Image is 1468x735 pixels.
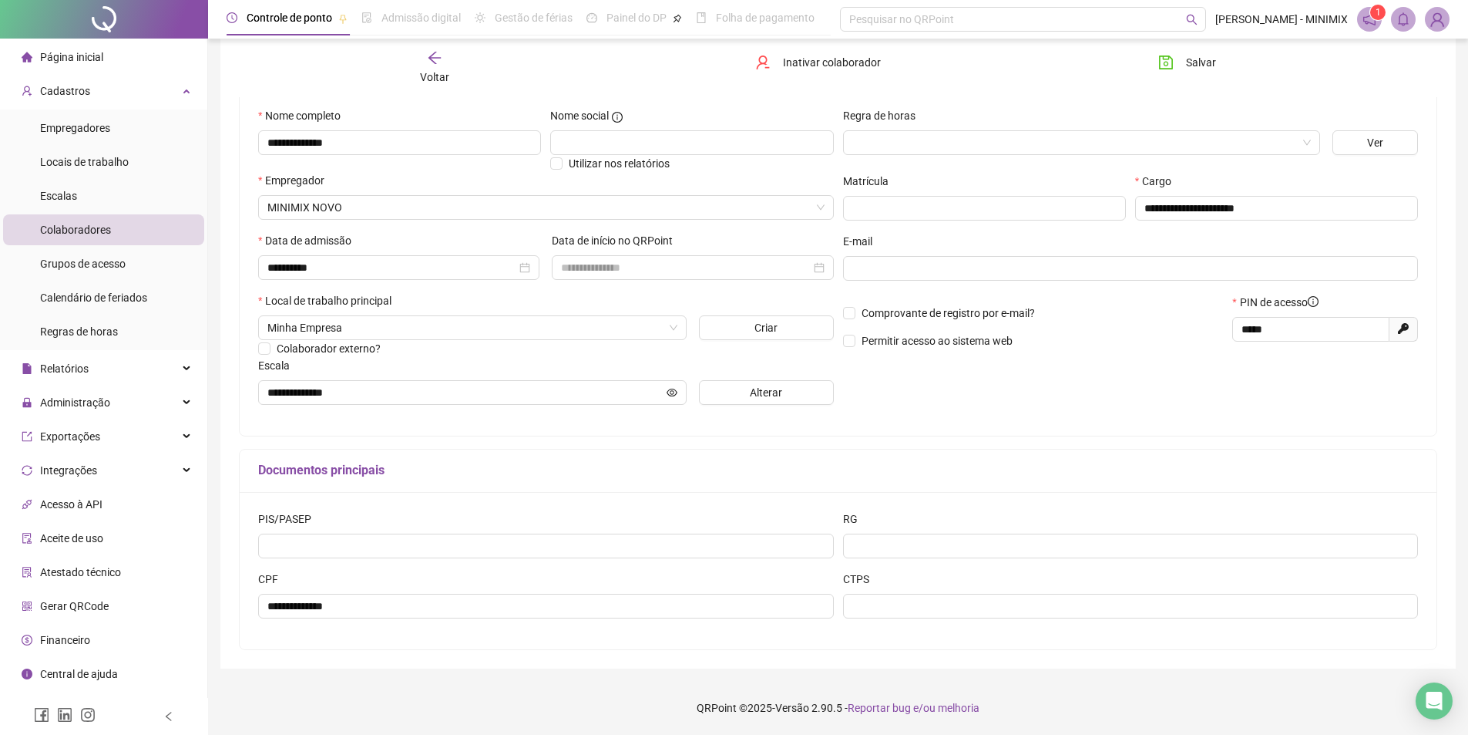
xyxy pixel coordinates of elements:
span: MINIMIX FERRAMENTAS E MATERIAIS PARA CONSTRUÇÃO [267,196,825,219]
button: Criar [699,315,834,340]
span: audit [22,532,32,543]
span: info-circle [612,112,623,123]
span: Administração [40,396,110,409]
h5: Documentos principais [258,461,1418,480]
span: user-add [22,85,32,96]
span: facebook [34,707,49,723]
label: Escala [258,357,300,374]
span: Regras de horas [40,325,118,338]
span: Locais de trabalho [40,156,129,168]
span: solution [22,566,32,577]
span: Alterar [750,384,782,401]
label: Data de início no QRPoint [552,232,683,249]
span: Utilizar nos relatórios [569,157,670,170]
label: Local de trabalho principal [258,292,401,309]
span: Admissão digital [381,12,461,24]
span: bell [1396,12,1410,26]
span: eye [667,387,677,398]
span: Cadastros [40,85,90,97]
span: Colaborador externo? [277,342,381,355]
span: notification [1362,12,1376,26]
span: lock [22,396,32,407]
button: Ver [1332,130,1418,155]
span: instagram [80,707,96,723]
span: dollar [22,634,32,645]
span: Gerar QRCode [40,600,109,612]
label: CTPS [843,571,879,588]
span: book [696,12,707,23]
span: 1 [1376,7,1381,18]
span: file [22,362,32,373]
footer: QRPoint © 2025 - 2.90.5 - [208,681,1468,735]
span: Escalas [40,190,77,202]
span: PIN de acesso [1240,294,1319,311]
span: save [1158,55,1174,70]
span: Criar [754,319,778,336]
label: CPF [258,571,288,588]
span: Ver [1367,134,1383,151]
span: Nome social [550,107,609,124]
span: file-done [361,12,372,23]
button: Salvar [1147,50,1228,75]
span: api [22,498,32,509]
img: 94444 [1426,8,1449,31]
label: Empregador [258,172,334,189]
span: Calendário de feriados [40,292,147,304]
span: home [22,51,32,62]
span: Financeiro [40,634,90,646]
span: clock-circle [227,12,237,23]
span: Empregadores [40,122,110,134]
span: search [1186,14,1198,25]
span: Acesso à API [40,498,102,511]
span: info-circle [22,668,32,679]
label: E-mail [843,233,882,250]
label: Regra de horas [843,107,925,124]
span: Voltar [420,71,449,83]
span: export [22,430,32,441]
span: linkedin [57,707,72,723]
span: info-circle [1308,296,1319,307]
label: Data de admissão [258,232,361,249]
span: Colaboradores [40,224,111,236]
span: Atestado técnico [40,566,121,578]
span: sync [22,464,32,475]
span: Relatórios [40,362,89,375]
label: Nome completo [258,107,351,124]
span: Grupos de acesso [40,258,126,270]
span: left [163,711,174,722]
span: Versão [775,702,809,714]
span: Inativar colaborador [783,54,881,71]
span: Reportar bug e/ou melhoria [848,702,979,714]
span: Painel do DP [606,12,667,24]
span: user-delete [755,55,771,70]
span: Aceite de uso [40,532,103,545]
span: Página inicial [40,51,103,63]
span: Folha de pagamento [716,12,815,24]
button: Inativar colaborador [744,50,892,75]
span: sun [475,12,485,23]
span: arrow-left [427,50,442,66]
span: Comprovante de registro por e-mail? [862,307,1035,319]
span: pushpin [673,14,682,23]
span: Exportações [40,430,100,443]
label: Matrícula [843,173,899,190]
span: pushpin [338,14,348,23]
span: VÁRZEA GRANDE [267,316,677,339]
label: Cargo [1135,173,1181,190]
button: Alterar [699,380,834,405]
span: Gestão de férias [495,12,573,24]
sup: 1 [1370,5,1386,20]
span: qrcode [22,600,32,611]
span: Integrações [40,464,97,477]
span: Salvar [1186,54,1216,71]
span: dashboard [586,12,597,23]
label: PIS/PASEP [258,511,321,528]
span: Central de ajuda [40,668,118,680]
div: Open Intercom Messenger [1416,683,1453,720]
span: Controle de ponto [247,12,332,24]
label: RG [843,511,868,528]
span: [PERSON_NAME] - MINIMIX [1215,11,1348,28]
span: Permitir acesso ao sistema web [862,335,1013,347]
